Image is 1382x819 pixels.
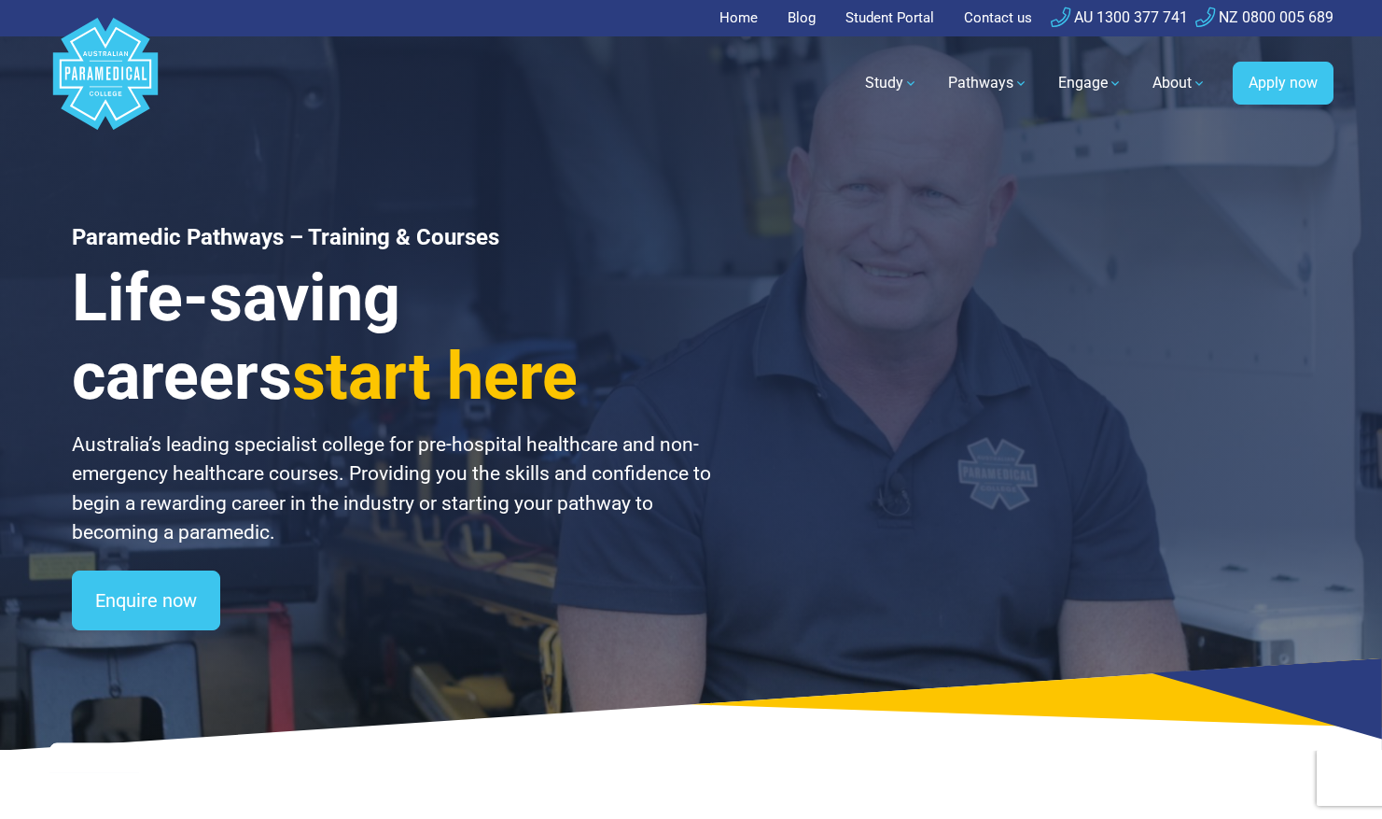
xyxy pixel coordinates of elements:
[1141,57,1218,109] a: About
[72,259,714,416] h3: Life-saving careers
[1051,8,1188,26] a: AU 1300 377 741
[937,57,1040,109] a: Pathways
[72,431,714,548] p: Australia’s leading specialist college for pre-hospital healthcare and non-emergency healthcare c...
[1047,57,1134,109] a: Engage
[1195,8,1333,26] a: NZ 0800 005 689
[72,224,714,251] h1: Paramedic Pathways – Training & Courses
[49,36,161,131] a: Australian Paramedical College
[292,338,578,415] span: start here
[1233,62,1333,105] a: Apply now
[854,57,929,109] a: Study
[72,571,220,630] a: Enquire now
